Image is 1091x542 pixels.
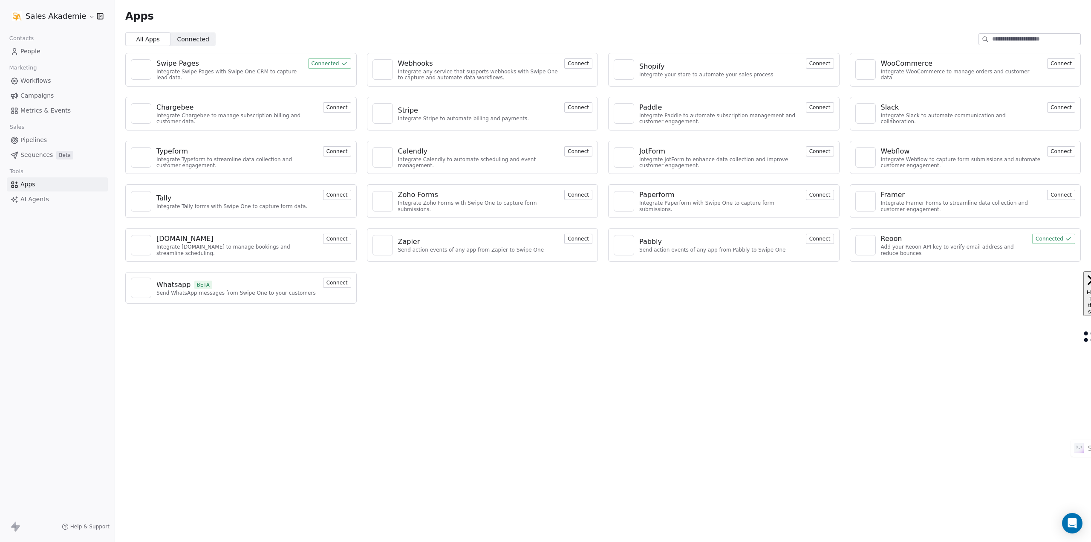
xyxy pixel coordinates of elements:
[855,147,876,168] a: NA
[20,47,40,56] span: People
[1032,235,1075,243] a: Connected
[372,147,393,168] a: NA
[855,191,876,212] a: NA
[881,113,1042,125] div: Integrate Slack to automate communication and collaboration.
[131,191,151,212] a: NA
[564,235,592,243] a: Connect
[564,191,592,199] a: Connect
[398,190,438,200] div: Zoho Forms
[806,190,834,200] button: Connect
[156,102,318,113] a: Chargebee
[125,10,154,23] span: Apps
[323,191,351,199] a: Connect
[131,278,151,298] a: NA
[20,136,47,145] span: Pipelines
[6,61,40,74] span: Marketing
[1047,58,1075,69] button: Connect
[614,191,634,212] a: NA
[20,91,54,100] span: Campaigns
[398,237,420,247] div: Zapier
[156,280,316,290] a: WhatsappBETA
[564,234,592,244] button: Connect
[156,280,191,290] div: Whatsapp
[859,107,872,120] img: NA
[376,63,389,76] img: NA
[135,281,147,294] img: NA
[859,195,872,208] img: NA
[156,69,303,81] div: Integrate Swipe Pages with Swipe One CRM to capture lead data.
[20,180,35,189] span: Apps
[372,59,393,80] a: NA
[376,239,389,252] img: NA
[564,58,592,69] button: Connect
[639,237,785,247] a: Pabbly
[564,103,592,111] a: Connect
[806,59,834,67] a: Connect
[7,192,108,206] a: AI Agents
[859,239,872,252] img: NA
[881,69,1042,81] div: Integrate WooCommerce to manage orders and customer data
[156,234,214,244] div: [DOMAIN_NAME]
[398,190,560,200] a: Zoho Forms
[20,195,49,204] span: AI Agents
[323,103,351,111] a: Connect
[881,190,1042,200] a: Framer
[881,157,1042,169] div: Integrate Webflow to capture form submissions and automate customer engagement.
[7,177,108,191] a: Apps
[323,147,351,155] a: Connect
[20,151,53,159] span: Sequences
[10,9,91,23] button: Sales Akademie
[7,89,108,103] a: Campaigns
[639,190,801,200] a: Paperform
[6,121,28,133] span: Sales
[639,146,665,157] div: JotForm
[156,193,307,203] a: Tally
[131,147,151,168] a: NA
[618,239,630,252] img: NA
[1047,102,1075,113] button: Connect
[135,63,147,76] img: NA
[639,146,801,157] a: JotForm
[639,200,801,212] div: Integrate Paperform with Swipe One to capture form submissions.
[372,235,393,255] a: NA
[1047,191,1075,199] a: Connect
[376,107,389,120] img: NA
[135,151,147,164] img: NA
[131,103,151,124] a: NA
[639,102,662,113] div: Paddle
[156,58,303,69] a: Swipe Pages
[639,61,774,72] a: Shopify
[56,151,73,159] span: Beta
[881,102,899,113] div: Slack
[156,234,318,244] a: [DOMAIN_NAME]
[323,190,351,200] button: Connect
[806,191,834,199] a: Connect
[156,244,318,256] div: Integrate [DOMAIN_NAME] to manage bookings and streamline scheduling.
[376,151,389,164] img: NA
[639,190,675,200] div: Paperform
[398,200,560,212] div: Integrate Zoho Forms with Swipe One to capture form submissions.
[564,190,592,200] button: Connect
[881,146,910,157] div: Webflow
[855,103,876,124] a: NA
[881,244,1028,256] div: Add your Reoon API key to verify email address and reduce bounces
[62,523,110,530] a: Help & Support
[323,235,351,243] a: Connect
[639,113,801,125] div: Integrate Paddle to automate subscription management and customer engagement.
[156,203,307,209] div: Integrate Tally forms with Swipe One to capture form data.
[614,235,634,255] a: NA
[398,116,529,122] div: Integrate Stripe to automate billing and payments.
[564,102,592,113] button: Connect
[806,147,834,155] a: Connect
[7,104,108,118] a: Metrics & Events
[639,61,665,72] div: Shopify
[398,58,560,69] a: Webhooks
[881,234,1028,244] a: Reoon
[855,59,876,80] a: NA
[618,107,630,120] img: NA
[618,63,630,76] img: NA
[1062,513,1082,533] div: Open Intercom Messenger
[156,102,193,113] div: Chargebee
[881,234,902,244] div: Reoon
[135,107,147,120] img: NA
